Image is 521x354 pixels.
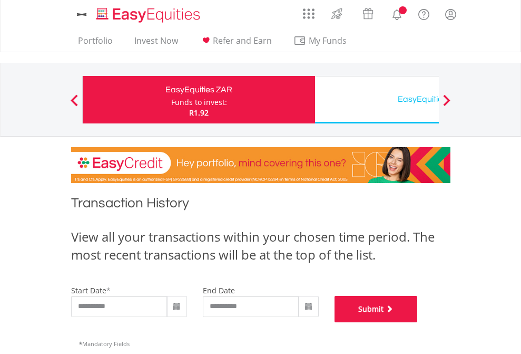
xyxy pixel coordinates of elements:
[213,35,272,46] span: Refer and Earn
[189,108,209,118] span: R1.92
[293,34,362,47] span: My Funds
[436,100,457,110] button: Next
[74,35,117,52] a: Portfolio
[89,82,309,97] div: EasyEquities ZAR
[71,285,106,295] label: start date
[130,35,182,52] a: Invest Now
[335,296,418,322] button: Submit
[384,3,410,24] a: Notifications
[410,3,437,24] a: FAQ's and Support
[437,3,464,26] a: My Profile
[296,3,321,20] a: AppsGrid
[171,97,227,108] div: Funds to invest:
[71,147,450,183] img: EasyCredit Promotion Banner
[359,5,377,22] img: vouchers-v2.svg
[92,3,204,24] a: Home page
[203,285,235,295] label: end date
[71,194,450,217] h1: Transaction History
[79,340,130,348] span: Mandatory Fields
[352,3,384,22] a: Vouchers
[195,35,276,52] a: Refer and Earn
[328,5,346,22] img: thrive-v2.svg
[303,8,314,20] img: grid-menu-icon.svg
[64,100,85,110] button: Previous
[71,228,450,264] div: View all your transactions within your chosen time period. The most recent transactions will be a...
[94,6,204,24] img: EasyEquities_Logo.png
